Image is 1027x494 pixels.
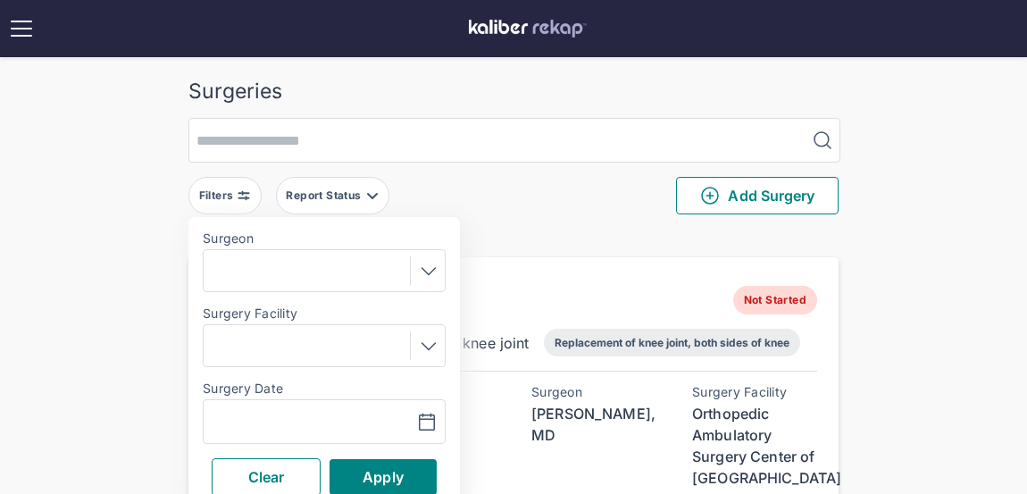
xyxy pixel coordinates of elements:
img: filter-caret-down-grey.b3560631.svg [365,188,380,203]
div: Surgery Facility [692,385,817,399]
label: Surgery Date [203,381,446,396]
span: Not Started [733,286,817,314]
div: Filters [199,188,238,203]
div: [PERSON_NAME], MD [531,403,656,446]
button: Filters [188,177,262,214]
div: Surgeon [531,385,656,399]
label: Surgeon [203,231,446,246]
div: Report Status [286,188,364,203]
span: Apply [363,468,404,486]
button: Report Status [276,177,389,214]
div: Surgeries [188,79,839,104]
img: open menu icon [7,14,36,43]
div: Orthopedic Ambulatory Surgery Center of [GEOGRAPHIC_DATA] [692,403,817,489]
img: PlusCircleGreen.5fd88d77.svg [699,185,721,206]
button: Add Surgery [676,177,839,214]
span: Add Surgery [699,185,814,206]
img: MagnifyingGlass.1dc66aab.svg [812,130,833,151]
img: kaliber labs logo [469,20,587,38]
label: Surgery Facility [203,306,446,321]
img: faders-horizontal-grey.d550dbda.svg [237,188,251,203]
div: Replacement of knee joint, both sides of knee [555,336,789,349]
div: 2212 entries [188,229,839,250]
span: Clear [248,468,285,486]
